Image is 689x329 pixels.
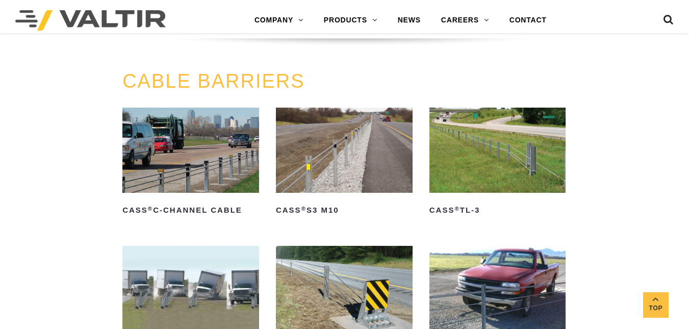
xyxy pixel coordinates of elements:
a: CONTACT [499,10,557,31]
span: Top [643,302,669,314]
h2: CASS C-Channel Cable [122,202,259,218]
img: Valtir [15,10,166,31]
sup: ® [454,206,460,212]
a: CASS®C-Channel Cable [122,108,259,218]
a: CAREERS [431,10,499,31]
h2: CASS TL-3 [429,202,566,218]
a: CASS®TL-3 [429,108,566,218]
h2: CASS S3 M10 [276,202,413,218]
a: CASS®S3 M10 [276,108,413,218]
sup: ® [301,206,307,212]
a: COMPANY [244,10,314,31]
a: NEWS [388,10,431,31]
a: PRODUCTS [314,10,388,31]
a: CABLE BARRIERS [122,70,304,92]
sup: ® [148,206,153,212]
a: Top [643,292,669,318]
